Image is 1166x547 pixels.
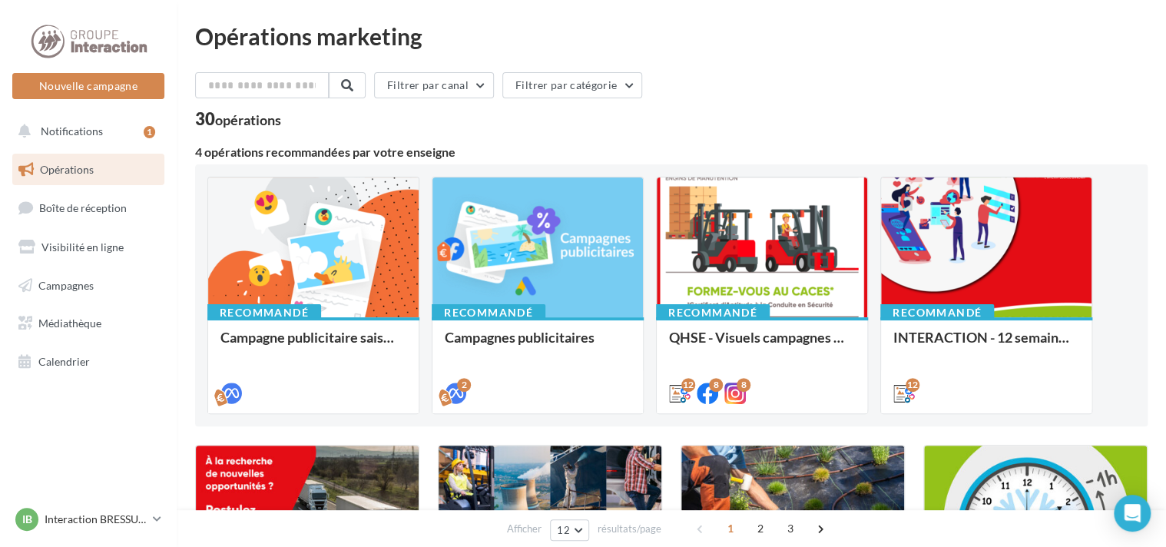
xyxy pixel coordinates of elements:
[9,346,167,378] a: Calendrier
[195,111,281,128] div: 30
[718,516,743,541] span: 1
[220,330,406,360] div: Campagne publicitaire saisonniers
[880,304,994,321] div: Recommandé
[12,73,164,99] button: Nouvelle campagne
[1114,495,1151,532] div: Open Intercom Messenger
[45,512,147,527] p: Interaction BRESSUIRE
[41,240,124,254] span: Visibilité en ligne
[457,378,471,392] div: 2
[709,378,723,392] div: 8
[656,304,770,321] div: Recommandé
[9,307,167,340] a: Médiathèque
[38,317,101,330] span: Médiathèque
[737,378,750,392] div: 8
[9,231,167,264] a: Visibilité en ligne
[557,524,570,536] span: 12
[38,355,90,368] span: Calendrier
[893,330,1079,360] div: INTERACTION - 12 semaines de publication
[144,126,155,138] div: 1
[550,519,589,541] button: 12
[9,115,161,148] button: Notifications 1
[669,330,855,360] div: QHSE - Visuels campagnes siège
[598,522,661,536] span: résultats/page
[445,330,631,360] div: Campagnes publicitaires
[40,163,94,176] span: Opérations
[748,516,773,541] span: 2
[215,113,281,127] div: opérations
[9,191,167,224] a: Boîte de réception
[41,124,103,138] span: Notifications
[38,278,94,291] span: Campagnes
[906,378,919,392] div: 12
[778,516,803,541] span: 3
[681,378,695,392] div: 12
[195,146,1148,158] div: 4 opérations recommandées par votre enseigne
[9,154,167,186] a: Opérations
[507,522,542,536] span: Afficher
[502,72,642,98] button: Filtrer par catégorie
[432,304,545,321] div: Recommandé
[374,72,494,98] button: Filtrer par canal
[22,512,32,527] span: IB
[207,304,321,321] div: Recommandé
[9,270,167,302] a: Campagnes
[39,201,127,214] span: Boîte de réception
[12,505,164,534] a: IB Interaction BRESSUIRE
[195,25,1148,48] div: Opérations marketing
